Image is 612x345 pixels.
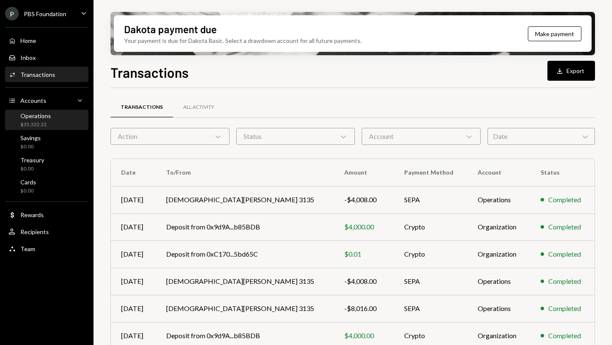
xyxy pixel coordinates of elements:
[110,64,189,81] h1: Transactions
[5,110,88,130] a: Operations$35,322.22
[344,195,384,205] div: -$4,008.00
[334,159,394,186] th: Amount
[548,195,581,205] div: Completed
[156,213,334,240] td: Deposit from 0x9d9A...b85BDB
[548,303,581,314] div: Completed
[394,186,468,213] td: SEPA
[156,295,334,322] td: [DEMOGRAPHIC_DATA][PERSON_NAME] 3135
[20,112,51,119] div: Operations
[121,195,146,205] div: [DATE]
[121,303,146,314] div: [DATE]
[121,331,146,341] div: [DATE]
[183,104,214,111] div: All Activity
[156,268,334,295] td: [DEMOGRAPHIC_DATA][PERSON_NAME] 3135
[5,224,88,239] a: Recipients
[20,165,44,172] div: $0.00
[467,240,530,268] td: Organization
[548,249,581,259] div: Completed
[5,67,88,82] a: Transactions
[110,128,229,145] div: Action
[394,240,468,268] td: Crypto
[467,213,530,240] td: Organization
[5,7,19,20] div: P
[467,186,530,213] td: Operations
[344,249,384,259] div: $0.01
[121,104,163,111] div: Transactions
[110,96,173,118] a: Transactions
[121,276,146,286] div: [DATE]
[173,96,224,118] a: All Activity
[20,245,35,252] div: Team
[5,33,88,48] a: Home
[344,331,384,341] div: $4,000.00
[5,176,88,196] a: Cards$0.00
[5,50,88,65] a: Inbox
[467,268,530,295] td: Operations
[121,249,146,259] div: [DATE]
[20,71,55,78] div: Transactions
[20,228,49,235] div: Recipients
[394,213,468,240] td: Crypto
[344,276,384,286] div: -$4,008.00
[530,159,595,186] th: Status
[236,128,355,145] div: Status
[5,154,88,174] a: Treasury$0.00
[20,121,51,128] div: $35,322.22
[467,159,530,186] th: Account
[20,37,36,44] div: Home
[394,159,468,186] th: Payment Method
[5,241,88,256] a: Team
[528,26,581,41] button: Make payment
[344,222,384,232] div: $4,000.00
[394,295,468,322] td: SEPA
[548,222,581,232] div: Completed
[156,186,334,213] td: [DEMOGRAPHIC_DATA][PERSON_NAME] 3135
[24,10,66,17] div: PBS Foundation
[467,295,530,322] td: Operations
[548,331,581,341] div: Completed
[5,207,88,222] a: Rewards
[5,93,88,108] a: Accounts
[394,268,468,295] td: SEPA
[344,303,384,314] div: -$8,016.00
[362,128,481,145] div: Account
[156,159,334,186] th: To/From
[487,128,595,145] div: Date
[124,36,362,45] div: Your payment is due for Dakota Basic. Select a drawdown account for all future payments.
[20,143,41,150] div: $0.00
[111,159,156,186] th: Date
[20,178,36,186] div: Cards
[5,132,88,152] a: Savings$0.00
[547,61,595,81] button: Export
[20,211,44,218] div: Rewards
[121,222,146,232] div: [DATE]
[20,54,36,61] div: Inbox
[124,22,217,36] div: Dakota payment due
[20,134,41,141] div: Savings
[20,156,44,164] div: Treasury
[20,187,36,195] div: $0.00
[156,240,334,268] td: Deposit from 0xC170...5bd65C
[548,276,581,286] div: Completed
[20,97,46,104] div: Accounts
